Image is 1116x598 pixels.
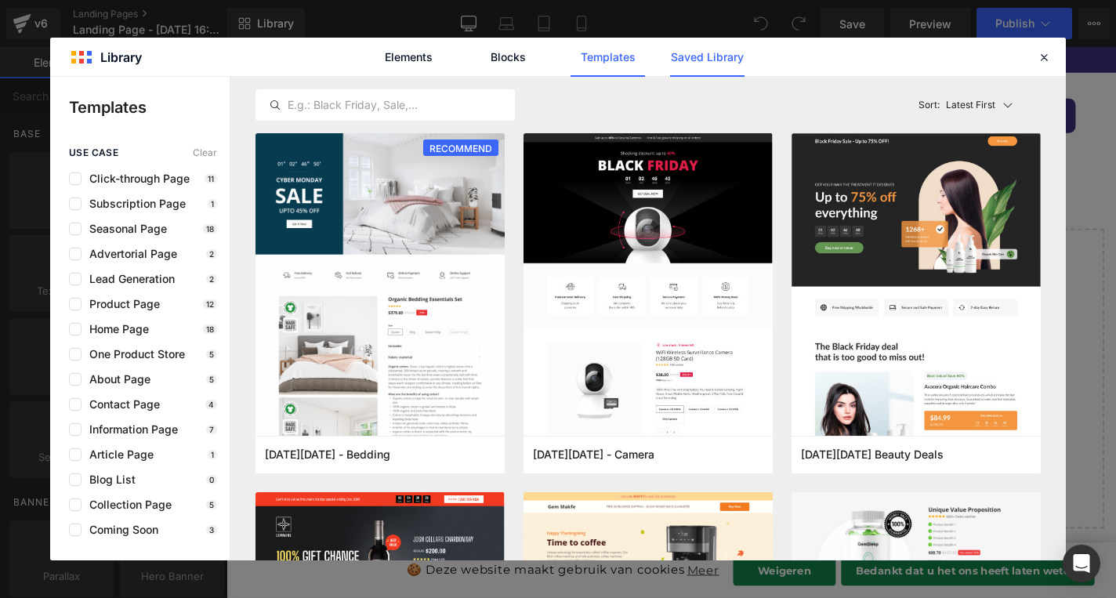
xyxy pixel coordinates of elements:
[193,147,217,158] span: Clear
[82,373,150,386] span: About Page
[82,348,185,361] span: One Product Store
[423,140,498,158] span: RECOMMEND
[206,375,217,384] p: 5
[371,38,446,77] a: Elements
[237,56,346,89] a: Contacteer ons
[82,298,160,310] span: Product Page
[69,147,118,158] span: use case
[488,545,527,569] a: Meer
[208,450,217,459] p: 1
[38,230,911,249] p: Start building your page
[82,448,154,461] span: Article Page
[82,498,172,511] span: Collection Page
[919,100,940,111] span: Sort:
[82,323,149,335] span: Home Page
[205,400,217,409] p: 4
[82,398,160,411] span: Contact Page
[206,475,217,484] p: 0
[206,425,217,434] p: 7
[82,524,158,536] span: Coming Soon
[912,89,1042,121] button: Latest FirstSort:Latest First
[404,422,545,453] a: Explore Template
[540,541,650,574] button: Weigeren
[265,448,390,462] span: Cyber Monday - Bedding
[203,66,229,80] span: FAQ
[203,299,217,309] p: 12
[82,273,175,285] span: Lead Generation
[194,56,238,89] a: FAQ
[206,249,217,259] p: 2
[205,174,217,183] p: 11
[82,223,167,235] span: Seasonal Page
[256,96,514,114] input: E.g.: Black Friday, Sale,...
[208,199,217,208] p: 1
[1063,545,1100,582] div: Open Intercom Messenger
[203,224,217,234] p: 18
[655,541,926,574] button: Bedankt dat u het ons heeft laten weten!
[946,98,995,112] p: Latest First
[533,448,654,462] span: Black Friday - Camera
[82,248,177,260] span: Advertorial Page
[153,66,184,80] span: Thuis
[206,500,217,509] p: 5
[206,525,217,535] p: 3
[82,423,178,436] span: Information Page
[143,56,194,89] a: Thuis
[801,448,944,462] span: Black Friday Beauty Deals
[82,198,186,210] span: Subscription Page
[471,38,545,77] a: Blocks
[206,350,217,359] p: 5
[23,545,527,569] span: 🍪 Deze website maakt gebruik van cookies
[82,172,190,185] span: Click-through Page
[43,53,121,93] img: Pacha™ NL
[571,38,645,77] a: Templates
[38,466,911,477] p: or Drag & Drop elements from left sidebar
[69,96,230,119] p: Templates
[810,55,905,92] a: Koop nu
[82,473,136,486] span: Blog List
[247,66,337,80] span: Contacteer ons
[670,38,745,77] a: Saved Library
[206,274,217,284] p: 2
[203,324,217,334] p: 18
